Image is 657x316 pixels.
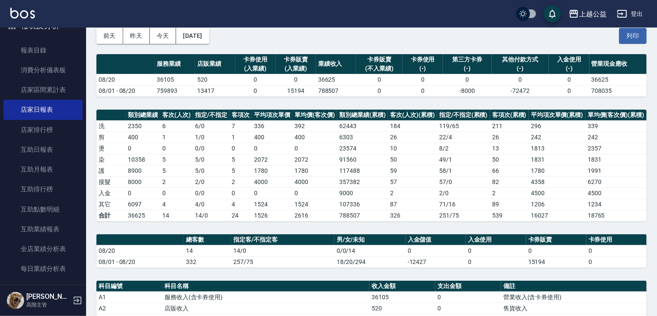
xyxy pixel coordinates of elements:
td: 49 / 1 [437,154,490,165]
td: A2 [96,303,162,314]
div: 卡券使用 [405,55,441,64]
td: 336 [252,120,292,132]
td: 1 [229,132,252,143]
td: 36105 [155,74,195,85]
td: 其它 [96,199,126,210]
td: 50 [490,154,529,165]
td: 520 [369,303,435,314]
th: 單均價(客次價)(累積) [586,110,647,121]
td: 0 [443,74,492,85]
td: 08/20 [96,74,155,85]
td: 26 [388,132,437,143]
td: 400 [126,132,160,143]
td: 2 / 0 [193,176,229,187]
th: 收入金額 [369,281,435,292]
td: 58 / 1 [437,165,490,176]
td: 0 [356,85,403,96]
th: 總客數 [184,234,231,245]
td: -72472 [492,85,549,96]
td: 18/20/294 [335,256,406,267]
td: 0 [435,291,501,303]
td: 5 [229,154,252,165]
td: 326 [388,210,437,221]
th: 營業現金應收 [589,54,647,74]
td: 2 [388,187,437,199]
td: 0 [466,245,526,256]
td: 服務收入(含卡券使用) [162,291,369,303]
td: 1524 [252,199,292,210]
a: 消費分析儀表板 [3,60,83,80]
td: 1 / 0 [193,132,229,143]
td: 2357 [586,143,647,154]
div: 卡券販賣 [278,55,314,64]
td: 7 [229,120,252,132]
td: 0 [236,74,276,85]
td: 入金 [96,187,126,199]
td: 400 [292,132,337,143]
td: -8000 [443,85,492,96]
td: 57 / 0 [437,176,490,187]
td: 107336 [337,199,388,210]
th: 男/女/未知 [335,234,406,245]
td: 71 / 16 [437,199,490,210]
td: 36105 [369,291,435,303]
td: 6270 [586,176,647,187]
button: 昨天 [123,28,150,44]
td: 4000 [252,176,292,187]
td: 36625 [589,74,647,85]
td: 87 [388,199,437,210]
th: 支出金額 [435,281,501,292]
button: [DATE] [176,28,209,44]
td: 14/0 [231,245,335,256]
button: save [544,5,561,22]
td: 14/0 [193,210,229,221]
div: 入金使用 [551,55,587,64]
td: 0 / 0 [193,187,229,199]
td: 5 / 0 [193,154,229,165]
a: 互助月報表 [3,160,83,179]
td: 242 [586,132,647,143]
td: 0 [236,85,276,96]
td: 8900 [126,165,160,176]
td: 13417 [195,85,236,96]
th: 店販業績 [195,54,236,74]
td: 392 [292,120,337,132]
td: 36625 [126,210,160,221]
td: 0 [160,187,193,199]
td: 護 [96,165,126,176]
td: 0 / 0 [193,143,229,154]
a: 互助點數明細 [3,199,83,219]
td: 4358 [529,176,586,187]
a: 互助業績報表 [3,219,83,239]
div: 上越公益 [579,9,607,19]
td: 788507 [316,85,356,96]
th: 指定/不指定 [193,110,229,121]
th: 卡券販賣 [526,234,586,245]
a: 營業統計分析表 [3,279,83,299]
td: 售貨收入 [501,303,647,314]
td: -12427 [406,256,466,267]
th: 入金使用 [466,234,526,245]
a: 互助排行榜 [3,179,83,199]
td: 339 [586,120,647,132]
td: 708035 [589,85,647,96]
td: 08/01 - 08/20 [96,85,155,96]
div: (-) [494,64,547,73]
th: 業績收入 [316,54,356,74]
td: 1780 [292,165,337,176]
th: 客項次(累積) [490,110,529,121]
td: 接髮 [96,176,126,187]
td: 1780 [529,165,586,176]
td: 14 [184,245,231,256]
a: 全店業績分析表 [3,239,83,259]
th: 平均項次單價(累積) [529,110,586,121]
div: 卡券販賣 [358,55,400,64]
td: 23574 [337,143,388,154]
th: 類別總業績 [126,110,160,121]
td: 2 / 0 [437,187,490,199]
td: 400 [252,132,292,143]
td: 0 [435,303,501,314]
td: 16027 [529,210,586,221]
td: 119 / 65 [437,120,490,132]
a: 店家排行榜 [3,120,83,140]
